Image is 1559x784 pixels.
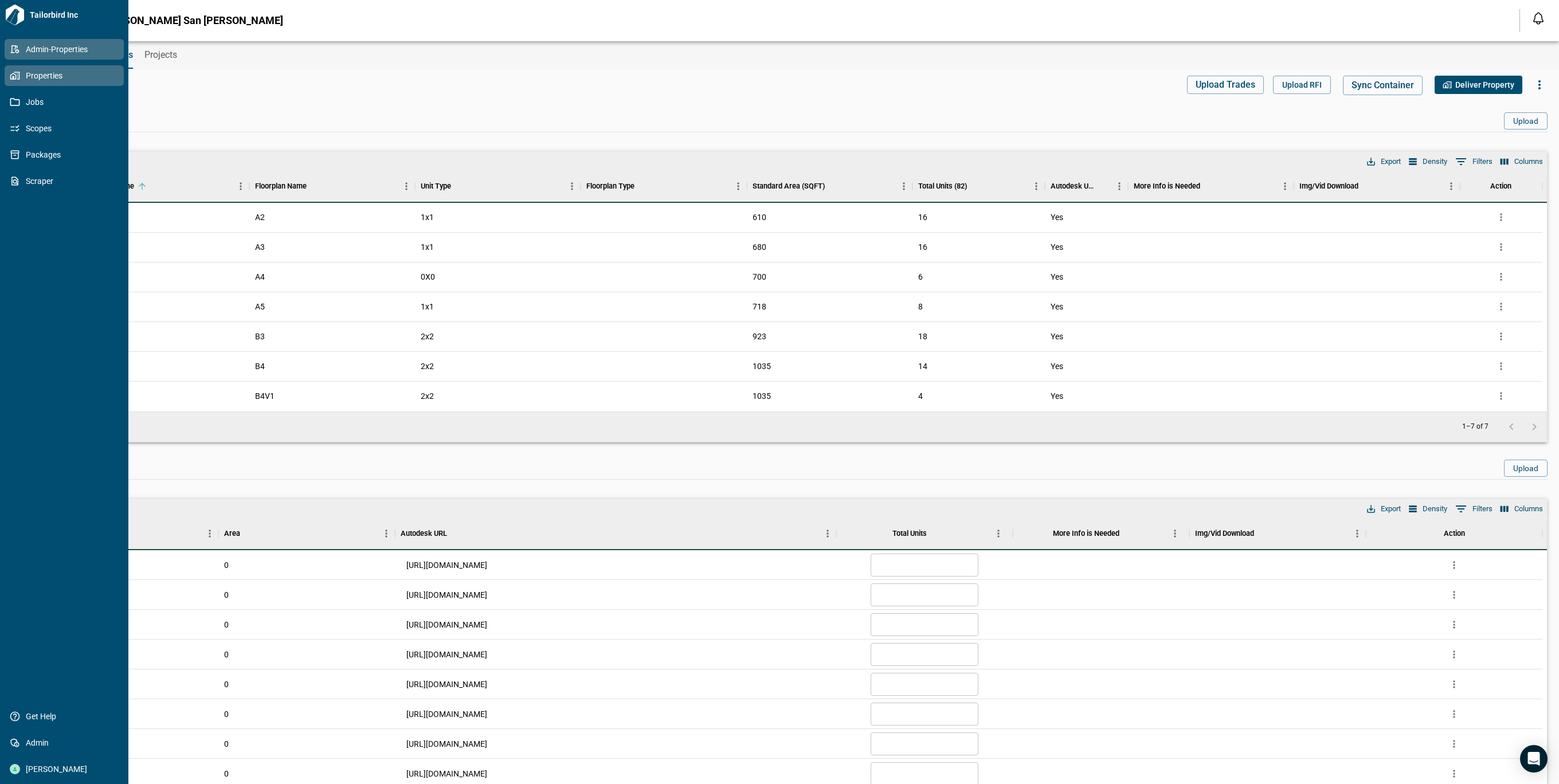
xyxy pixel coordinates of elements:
span: 0 [224,559,229,571]
span: 1x1 [421,241,434,253]
button: Menu [1443,178,1460,195]
button: Sort [927,526,943,542]
span: B4V1 [255,390,275,402]
span: 1x1 [421,211,434,223]
button: Menu [232,178,249,195]
button: more [1446,705,1463,723]
span: Deliver Property [1455,79,1514,91]
a: Admin-Properties [5,39,124,60]
div: Img/Vid Download [1195,518,1254,550]
button: Sort [1119,526,1135,542]
div: Action [1444,518,1465,550]
button: Sort [967,178,983,194]
span: Yes [1051,241,1063,253]
div: Img/Vid Download [1189,518,1366,550]
button: Sort [1358,178,1374,194]
a: [URL][DOMAIN_NAME] [406,708,487,720]
span: Upload RFI [1282,79,1322,91]
a: Scopes [5,118,124,139]
div: More Info is Needed [1013,518,1189,550]
button: Menu [819,525,836,542]
button: Density [1406,501,1450,516]
div: Area [224,518,240,550]
span: 2x2 [421,390,434,402]
button: Menu [201,525,218,542]
div: Action [1366,518,1542,550]
button: Sort [634,178,651,194]
div: Standard Area (SQFT) [753,170,825,202]
span: 610 [753,211,766,223]
span: Tailorbird Inc [25,9,124,21]
button: more [1446,676,1463,693]
button: Upload Trades [1187,76,1264,94]
span: Yes [1051,360,1063,372]
span: 18 [918,332,927,341]
a: [URL][DOMAIN_NAME] [406,738,487,750]
span: Yes [1051,211,1063,223]
button: more [1446,765,1463,782]
span: 0 [224,768,229,779]
div: Open Intercom Messenger [1520,745,1548,773]
a: [URL][DOMAIN_NAME] [406,559,487,571]
span: 0 [224,708,229,720]
span: Avalon Bay - [PERSON_NAME] San [PERSON_NAME] [41,15,283,26]
span: A4 [255,271,265,283]
button: Menu [1276,178,1294,195]
a: Admin [5,732,124,753]
span: 923 [753,331,766,342]
div: Autodesk URL [401,518,447,550]
a: [URL][DOMAIN_NAME] [406,589,487,601]
button: more [1446,616,1463,633]
div: Standard Area (SQFT) [747,170,912,202]
span: 718 [753,301,766,312]
span: Packages [20,149,113,160]
a: Properties [5,65,124,86]
div: More Info is Needed [1134,170,1200,202]
span: 8 [918,302,923,311]
span: Yes [1051,271,1063,283]
button: Menu [378,525,395,542]
button: Sort [134,178,150,194]
span: Projects [144,49,177,61]
div: Unit Type [421,170,451,202]
span: A2 [255,211,265,223]
div: Total Units (82) [912,170,1045,202]
span: 0 [224,738,229,750]
button: Open notification feed [1529,9,1548,28]
span: Scopes [20,123,113,134]
div: Floorplan Name [249,170,415,202]
span: 6 [918,272,923,281]
div: Floorplan Type [581,170,746,202]
button: Sort [240,526,256,542]
button: Sort [825,178,841,194]
div: Autodesk URL Added [1051,170,1095,202]
button: Select columns [1498,501,1546,516]
span: 16 [918,213,927,222]
button: Sync Container [1343,76,1423,95]
span: 0 [224,679,229,690]
button: more [1446,646,1463,663]
button: Menu [398,178,415,195]
a: [URL][DOMAIN_NAME] [406,619,487,630]
button: Menu [1111,178,1128,195]
span: 4 [918,391,923,401]
span: Get Help [20,711,113,722]
span: 1x1 [421,301,434,312]
span: Yes [1051,331,1063,342]
div: Floorplan Type [586,170,634,202]
button: more [1446,556,1463,574]
button: Menu [563,178,581,195]
span: Upload Trades [1196,79,1255,91]
div: Total Units [836,518,1013,550]
span: Sync Container [1352,80,1414,91]
a: [URL][DOMAIN_NAME] [406,768,487,779]
button: Sort [451,178,467,194]
div: Autodesk URL [395,518,836,550]
button: Sort [1254,526,1270,542]
div: base tabs [30,41,1559,69]
button: more [1493,209,1510,226]
a: Packages [5,144,124,165]
button: Menu [1349,525,1366,542]
button: Menu [1166,525,1184,542]
a: [URL][DOMAIN_NAME] [406,649,487,660]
